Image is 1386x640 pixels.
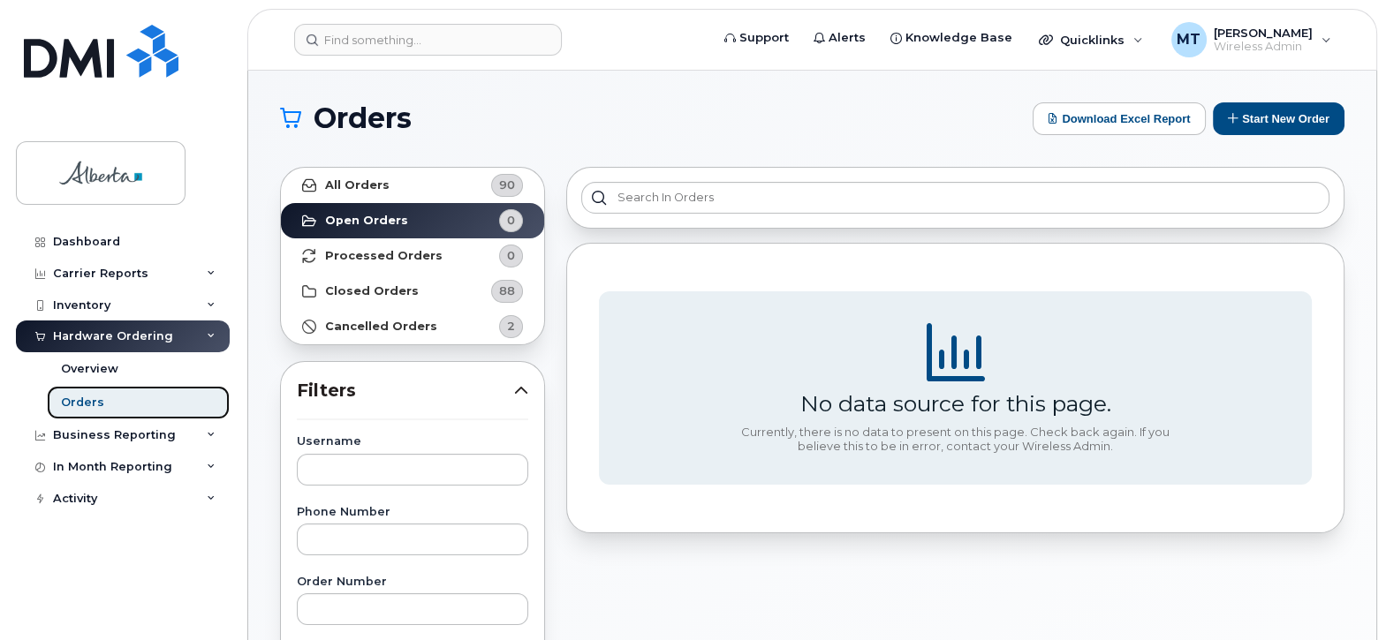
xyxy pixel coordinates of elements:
button: Start New Order [1213,102,1344,135]
span: 0 [507,212,515,229]
label: Phone Number [297,507,528,518]
span: 2 [507,318,515,335]
strong: Cancelled Orders [325,320,437,334]
span: 90 [499,177,515,193]
strong: Open Orders [325,214,408,228]
span: 0 [507,247,515,264]
label: Order Number [297,576,528,588]
label: Username [297,436,528,448]
a: Cancelled Orders2 [281,309,544,344]
div: No data source for this page. [800,390,1111,417]
strong: Closed Orders [325,284,419,298]
button: Download Excel Report [1033,102,1206,135]
input: Search in orders [581,182,1329,214]
span: Filters [297,378,514,403]
a: Processed Orders0 [281,238,544,274]
a: Open Orders0 [281,203,544,238]
span: 88 [499,282,515,299]
strong: Processed Orders [325,249,443,263]
a: Closed Orders88 [281,274,544,309]
div: Currently, there is no data to present on this page. Check back again. If you believe this to be ... [735,425,1177,453]
span: Orders [314,105,412,132]
strong: All Orders [325,178,390,192]
a: All Orders90 [281,168,544,203]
